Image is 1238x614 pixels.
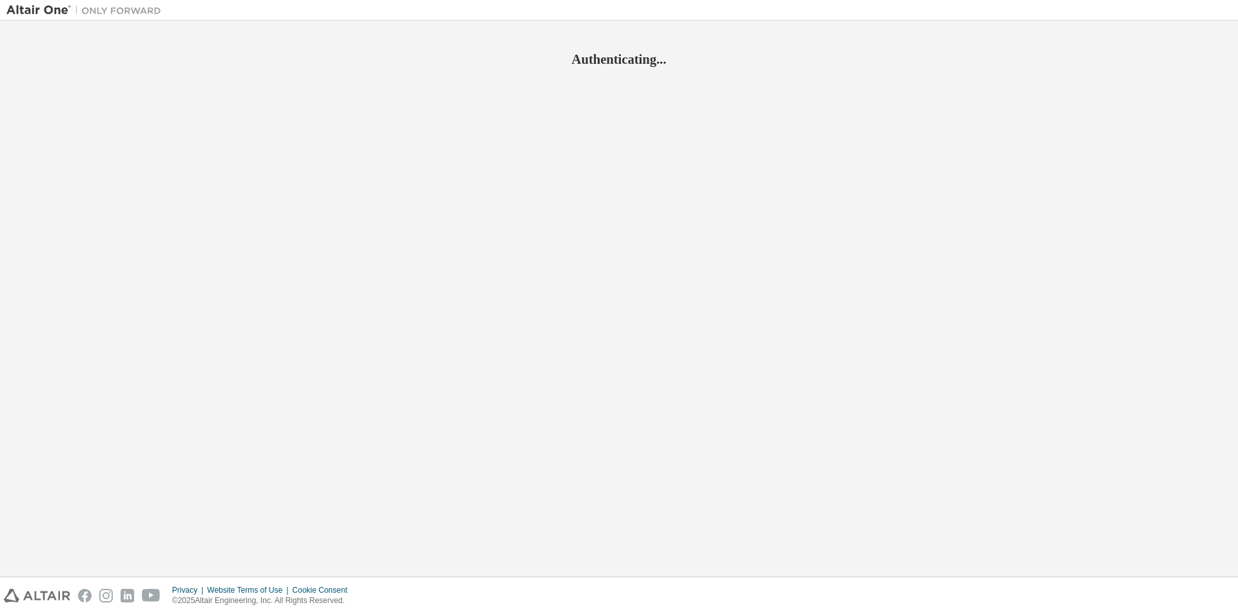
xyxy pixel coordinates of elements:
[99,589,113,602] img: instagram.svg
[78,589,92,602] img: facebook.svg
[172,595,355,606] p: © 2025 Altair Engineering, Inc. All Rights Reserved.
[4,589,70,602] img: altair_logo.svg
[121,589,134,602] img: linkedin.svg
[292,585,355,595] div: Cookie Consent
[142,589,161,602] img: youtube.svg
[6,4,168,17] img: Altair One
[207,585,292,595] div: Website Terms of Use
[6,51,1232,68] h2: Authenticating...
[172,585,207,595] div: Privacy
